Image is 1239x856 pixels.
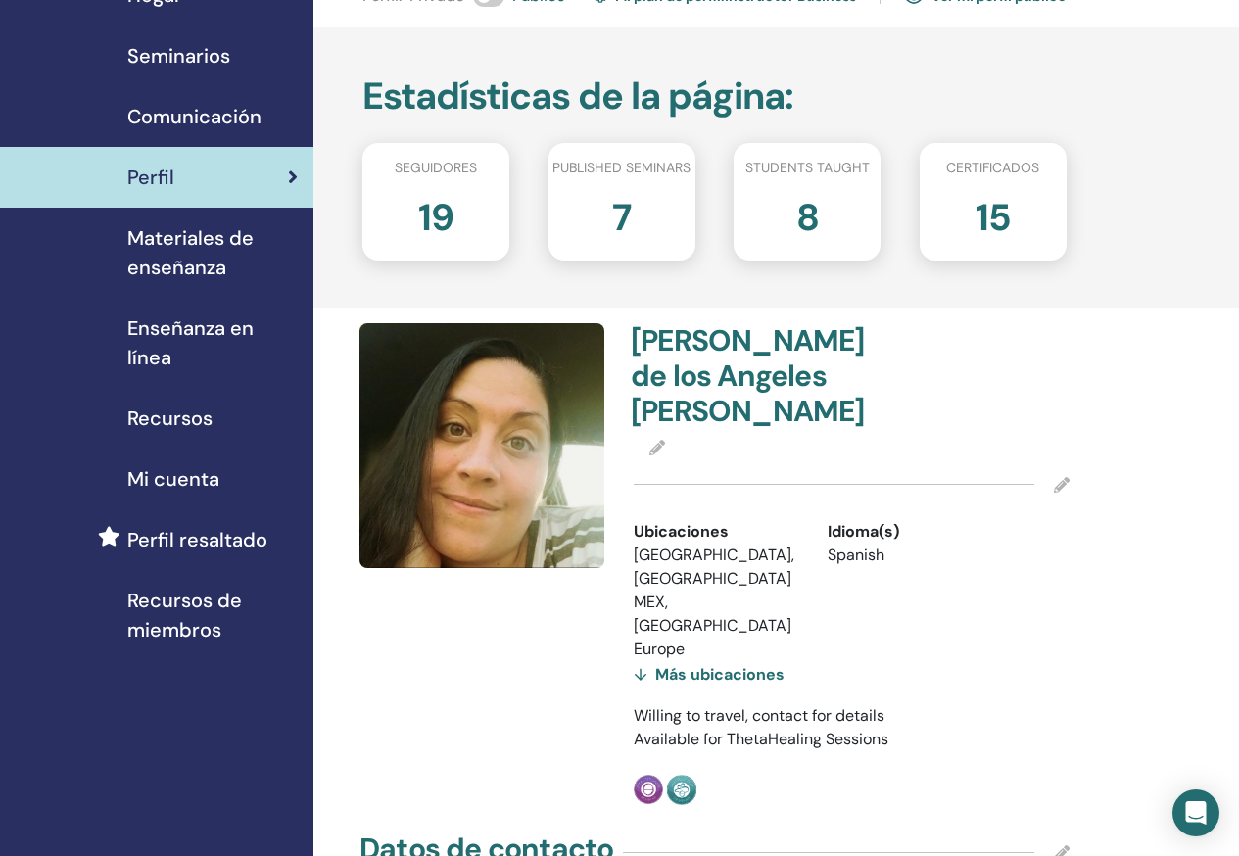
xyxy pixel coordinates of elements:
[127,313,298,372] span: Enseñanza en línea
[362,74,1067,119] h2: Estadísticas de la página :
[634,520,729,544] span: Ubicaciones
[634,638,798,661] li: Europe
[127,586,298,644] span: Recursos de miembros
[127,41,230,71] span: Seminarios
[127,525,267,554] span: Perfil resaltado
[127,223,298,282] span: Materiales de enseñanza
[127,102,262,131] span: Comunicación
[1172,789,1219,836] div: Open Intercom Messenger
[634,591,798,638] li: MEX, [GEOGRAPHIC_DATA]
[127,404,213,433] span: Recursos
[828,544,992,567] li: Spanish
[418,186,453,241] h2: 19
[127,464,219,494] span: Mi cuenta
[796,186,819,241] h2: 8
[745,158,870,178] span: Students taught
[634,729,888,749] span: Available for ThetaHealing Sessions
[127,163,174,192] span: Perfil
[552,158,691,178] span: Published seminars
[395,158,477,178] span: Seguidores
[612,186,631,241] h2: 7
[976,186,1011,241] h2: 15
[634,705,884,726] span: Willing to travel, contact for details
[634,544,798,591] li: [GEOGRAPHIC_DATA], [GEOGRAPHIC_DATA]
[946,158,1039,178] span: Certificados
[631,323,839,429] h4: [PERSON_NAME] de los Angeles [PERSON_NAME]
[828,520,992,544] div: Idioma(s)
[359,323,604,568] img: default.jpg
[634,661,785,689] div: Más ubicaciones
